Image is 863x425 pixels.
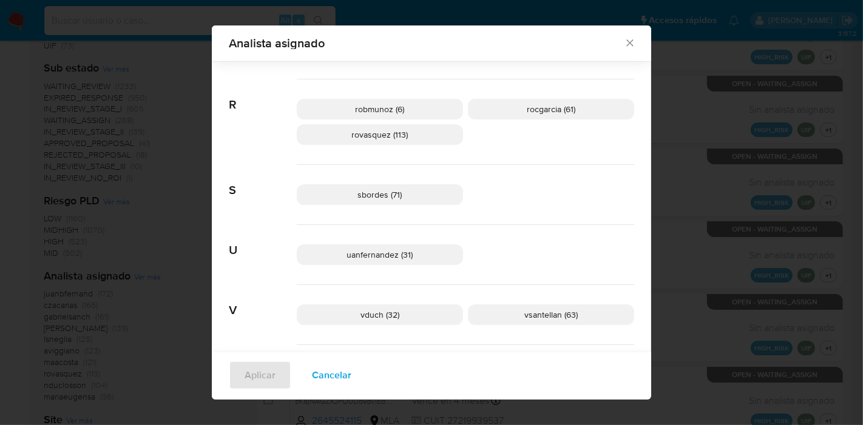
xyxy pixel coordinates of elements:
span: R [229,79,297,112]
span: U [229,225,297,258]
span: sbordes (71) [358,189,402,201]
span: uanfernandez (31) [347,249,413,261]
span: rovasquez (113) [352,129,408,141]
div: sbordes (71) [297,184,463,205]
span: vsantellan (63) [524,309,578,321]
span: S [229,165,297,198]
div: vduch (32) [297,304,463,325]
div: rocgarcia (61) [468,99,634,119]
button: Cancelar [296,361,367,390]
div: uanfernandez (31) [297,244,463,265]
div: rovasquez (113) [297,124,463,145]
div: vsantellan (63) [468,304,634,325]
div: robmunoz (6) [297,99,463,119]
span: V [229,285,297,318]
span: rocgarcia (61) [527,103,575,115]
button: Cerrar [624,37,635,48]
span: Analista asignado [229,37,624,49]
span: Cancelar [312,362,351,389]
span: robmunoz (6) [356,103,405,115]
span: Y [229,345,297,378]
span: vduch (32) [360,309,399,321]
